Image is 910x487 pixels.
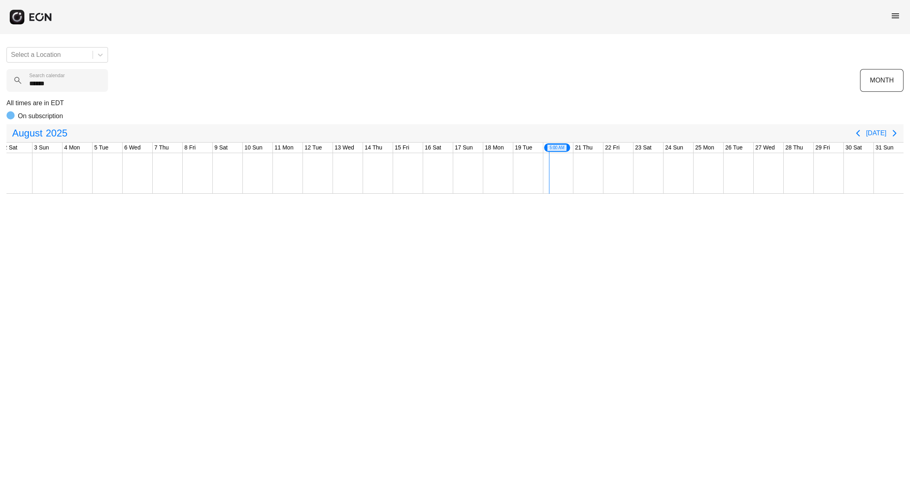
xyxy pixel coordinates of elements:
div: 21 Thu [573,143,594,153]
div: 8 Fri [183,143,197,153]
div: 28 Thu [784,143,804,153]
div: 18 Mon [483,143,506,153]
div: 4 Mon [63,143,82,153]
span: 2025 [44,125,69,141]
button: Previous page [850,125,866,141]
div: 27 Wed [754,143,776,153]
button: [DATE] [866,126,886,141]
div: 6 Wed [123,143,142,153]
div: 11 Mon [273,143,295,153]
div: 13 Wed [333,143,356,153]
p: All times are in EDT [6,98,904,108]
div: 12 Tue [303,143,324,153]
div: 19 Tue [513,143,534,153]
div: 31 Sun [874,143,895,153]
p: On subscription [18,111,63,121]
div: 22 Fri [603,143,621,153]
div: 15 Fri [393,143,411,153]
button: MONTH [860,69,904,92]
span: menu [891,11,900,21]
div: 29 Fri [814,143,832,153]
div: 16 Sat [423,143,443,153]
div: 20 Wed [543,143,571,153]
span: August [11,125,44,141]
div: 9 Sat [213,143,229,153]
div: 23 Sat [633,143,653,153]
div: 3 Sun [32,143,51,153]
div: 5 Tue [93,143,110,153]
button: Next page [886,125,903,141]
div: 14 Thu [363,143,384,153]
div: 24 Sun [664,143,685,153]
div: 10 Sun [243,143,264,153]
div: 25 Mon [694,143,716,153]
div: 2 Sat [2,143,19,153]
label: Search calendar [29,72,65,79]
div: 26 Tue [724,143,744,153]
div: 7 Thu [153,143,171,153]
div: 30 Sat [844,143,863,153]
div: 17 Sun [453,143,474,153]
button: August2025 [7,125,72,141]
